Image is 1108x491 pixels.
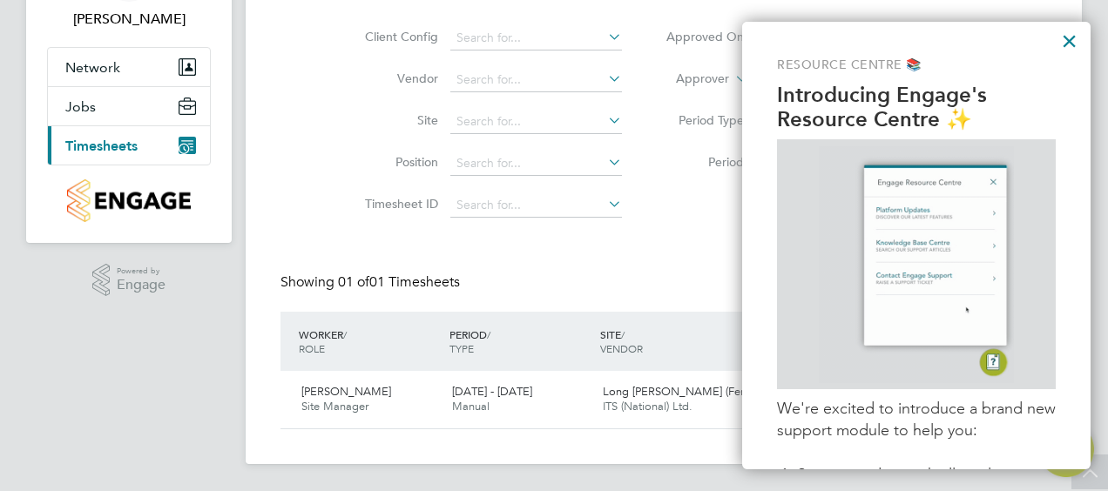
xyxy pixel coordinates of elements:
[360,29,438,44] label: Client Config
[117,278,166,293] span: Engage
[777,398,1056,441] p: We're excited to introduce a brand new support module to help you:
[603,384,780,399] span: Long [PERSON_NAME] (Fernleig…
[450,26,622,50] input: Search for...
[65,59,120,76] span: Network
[280,273,463,292] div: Showing
[360,154,438,170] label: Position
[487,327,490,341] span: /
[777,83,1056,108] p: Introducing Engage's
[819,146,1014,382] img: GIF of Resource Centre being opened
[450,68,622,92] input: Search for...
[777,107,1056,132] p: Resource Centre ✨
[452,399,490,414] span: Manual
[360,112,438,128] label: Site
[360,71,438,86] label: Vendor
[450,151,622,176] input: Search for...
[299,341,325,355] span: ROLE
[67,179,190,222] img: countryside-properties-logo-retina.png
[651,71,729,88] label: Approver
[777,57,1056,74] p: Resource Centre 📚
[47,179,211,222] a: Go to home page
[360,196,438,212] label: Timesheet ID
[294,319,445,364] div: WORKER
[343,327,347,341] span: /
[665,154,744,170] label: Period
[117,264,166,279] span: Powered by
[450,193,622,218] input: Search for...
[301,384,391,399] span: [PERSON_NAME]
[65,98,96,115] span: Jobs
[600,341,643,355] span: VENDOR
[449,341,474,355] span: TYPE
[338,273,460,291] span: 01 Timesheets
[665,29,744,44] label: Approved On
[665,112,744,128] label: Period Type
[65,138,138,154] span: Timesheets
[301,399,368,414] span: Site Manager
[338,273,369,291] span: 01 of
[621,327,625,341] span: /
[603,399,692,414] span: ITS (National) Ltd.
[596,319,747,364] div: SITE
[1061,27,1078,55] button: Close
[452,384,532,399] span: [DATE] - [DATE]
[450,110,622,134] input: Search for...
[47,9,211,30] span: Sebastian Talmacel
[445,319,596,364] div: PERIOD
